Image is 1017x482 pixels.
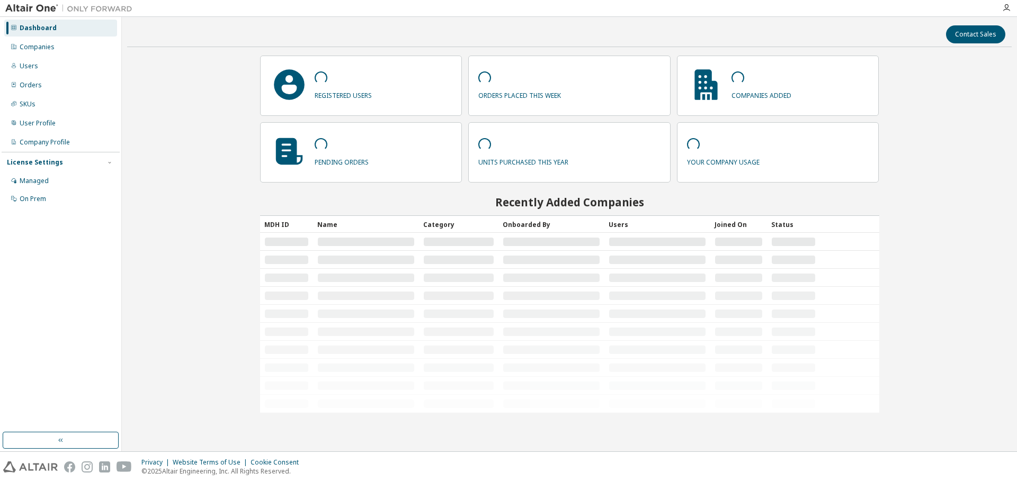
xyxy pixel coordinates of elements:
[771,216,816,233] div: Status
[20,138,70,147] div: Company Profile
[715,216,763,233] div: Joined On
[20,24,57,32] div: Dashboard
[20,81,42,89] div: Orders
[5,3,138,14] img: Altair One
[20,119,56,128] div: User Profile
[315,88,372,100] p: registered users
[20,195,46,203] div: On Prem
[731,88,791,100] p: companies added
[317,216,415,233] div: Name
[251,458,305,467] div: Cookie Consent
[946,25,1005,43] button: Contact Sales
[20,62,38,70] div: Users
[423,216,494,233] div: Category
[260,195,879,209] h2: Recently Added Companies
[3,461,58,472] img: altair_logo.svg
[141,467,305,476] p: © 2025 Altair Engineering, Inc. All Rights Reserved.
[478,88,561,100] p: orders placed this week
[64,461,75,472] img: facebook.svg
[687,154,760,167] p: your company usage
[315,154,369,167] p: pending orders
[20,43,55,51] div: Companies
[503,216,600,233] div: Onboarded By
[99,461,110,472] img: linkedin.svg
[173,458,251,467] div: Website Terms of Use
[117,461,132,472] img: youtube.svg
[478,154,568,167] p: units purchased this year
[141,458,173,467] div: Privacy
[264,216,309,233] div: MDH ID
[20,177,49,185] div: Managed
[7,158,63,167] div: License Settings
[609,216,706,233] div: Users
[82,461,93,472] img: instagram.svg
[20,100,35,108] div: SKUs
